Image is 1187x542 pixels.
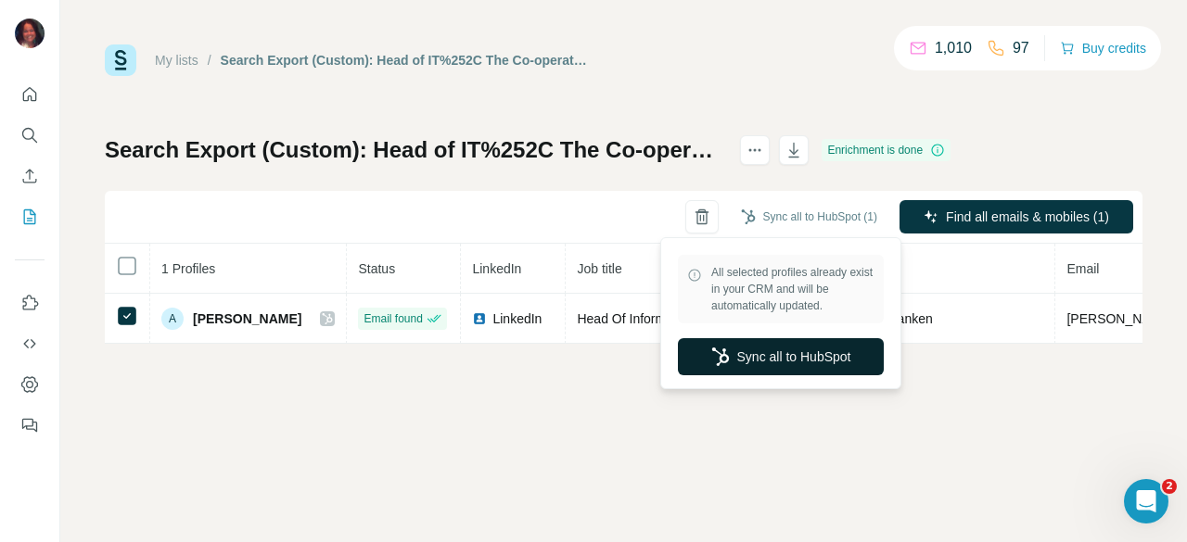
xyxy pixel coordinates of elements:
[161,308,184,330] div: A
[358,261,395,276] span: Status
[946,208,1109,226] span: Find all emails & mobiles (1)
[900,200,1133,233] button: Find all emails & mobiles (1)
[492,309,542,328] span: LinkedIn
[472,311,487,326] img: LinkedIn logo
[822,139,951,161] div: Enrichment is done
[728,203,890,231] button: Sync all to HubSpot (1)
[678,338,884,375] button: Sync all to HubSpot
[15,286,45,320] button: Use Surfe on LinkedIn
[1013,37,1029,59] p: 97
[15,119,45,152] button: Search
[935,37,972,59] p: 1,010
[1060,35,1146,61] button: Buy credits
[1066,261,1099,276] span: Email
[711,264,874,314] span: All selected profiles already exist in your CRM and will be automatically updated.
[105,135,723,165] h1: Search Export (Custom): Head of IT%252C The Co-operative Bank - [DATE] 10:08
[1162,479,1177,494] span: 2
[161,261,215,276] span: 1 Profiles
[193,309,301,328] span: [PERSON_NAME]
[208,51,211,69] li: /
[15,368,45,401] button: Dashboard
[1124,479,1168,523] iframe: Intercom live chat
[577,311,745,326] span: Head Of Information Security
[15,19,45,48] img: Avatar
[15,327,45,360] button: Use Surfe API
[740,135,770,165] button: actions
[364,310,422,327] span: Email found
[577,261,621,276] span: Job title
[15,78,45,111] button: Quick start
[472,261,521,276] span: LinkedIn
[15,200,45,233] button: My lists
[15,159,45,193] button: Enrich CSV
[105,44,136,76] img: Surfe Logo
[15,409,45,442] button: Feedback
[221,51,589,69] div: Search Export (Custom): Head of IT%252C The Co-operative Bank - [DATE] 10:08
[155,53,198,68] a: My lists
